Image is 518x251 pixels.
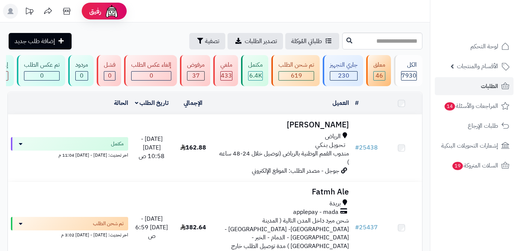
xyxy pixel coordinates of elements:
div: 433 [221,72,232,80]
span: تم شحن الطلب [93,220,124,227]
a: تم شحن الطلب 619 [270,55,321,86]
span: 14 [445,102,455,111]
span: بريدة [329,199,341,208]
span: 0 [150,71,153,80]
a: الطلبات [435,77,514,95]
a: مرفوض 37 [178,55,212,86]
span: المراجعات والأسئلة [444,101,498,111]
span: 6.4K [249,71,262,80]
span: 162.88 [180,143,206,152]
a: إشعارات التحويلات البنكية [435,137,514,155]
div: فشل [104,61,115,69]
div: 0 [24,72,59,80]
a: فشل 0 [95,55,123,86]
div: 0 [76,72,88,80]
span: 46 [376,71,383,80]
span: 433 [221,71,232,80]
span: رفيق [89,7,101,16]
span: # [355,143,359,152]
div: اخر تحديث: [DATE] - [DATE] 11:04 م [11,151,128,158]
div: اخر تحديث: [DATE] - [DATE] 3:02 م [11,230,128,238]
a: طلبات الإرجاع [435,117,514,135]
span: applepay - mada [293,208,338,217]
a: #25437 [355,223,378,232]
span: [DATE] - [DATE] 6:59 ص [135,214,168,241]
div: 230 [330,72,357,80]
div: مرفوض [187,61,205,69]
span: 230 [338,71,349,80]
span: الرياض [325,132,341,141]
span: [DATE] - [DATE] 10:58 ص [139,134,165,161]
a: إضافة طلب جديد [9,33,72,49]
span: الأقسام والمنتجات [457,61,498,72]
a: طلباتي المُوكلة [285,33,339,49]
a: ملغي 433 [212,55,240,86]
a: جاري التجهيز 230 [321,55,365,86]
span: 0 [80,71,84,80]
a: الحالة [114,99,128,108]
span: تـحـويـل بـنـكـي [315,141,345,149]
span: مندوب القمم الوطنية بالرياض (توصيل خلال 24-48 ساعه ) [219,149,349,167]
a: مردود 0 [67,55,95,86]
div: 619 [279,72,314,80]
img: ai-face.png [104,4,119,19]
div: معلق [373,61,385,69]
h3: Fatmh Ale [217,188,349,196]
a: تحديثات المنصة [20,4,39,21]
a: المراجعات والأسئلة14 [435,97,514,115]
span: 0 [40,71,44,80]
span: السلات المتروكة [452,160,498,171]
span: لوحة التحكم [470,41,498,52]
img: logo-2.png [467,19,511,35]
div: تم عكس الطلب [24,61,60,69]
a: تصدير الطلبات [228,33,283,49]
div: ملغي [220,61,232,69]
span: 0 [108,71,112,80]
a: تاريخ الطلب [135,99,169,108]
div: 46 [374,72,385,80]
div: إلغاء عكس الطلب [131,61,171,69]
div: 37 [187,72,204,80]
div: مردود [75,61,88,69]
span: 19 [452,162,463,170]
span: جوجل - مصدر الطلب: الموقع الإلكتروني [252,166,339,175]
span: طلباتي المُوكلة [291,37,322,46]
div: الكل [401,61,417,69]
a: # [355,99,359,108]
div: جاري التجهيز [330,61,358,69]
div: 6370 [249,72,262,80]
a: الإجمالي [184,99,202,108]
button: تصفية [189,33,225,49]
a: الكل7930 [392,55,424,86]
a: #25438 [355,143,378,152]
span: تصدير الطلبات [245,37,277,46]
a: تم عكس الطلب 0 [15,55,67,86]
a: السلات المتروكة19 [435,157,514,175]
div: تم شحن الطلب [278,61,314,69]
span: تصفية [205,37,219,46]
span: مكتمل [111,140,124,148]
div: مكتمل [248,61,263,69]
span: 619 [291,71,302,80]
span: إضافة طلب جديد [15,37,55,46]
div: 0 [132,72,171,80]
a: لوحة التحكم [435,37,514,55]
a: معلق 46 [365,55,392,86]
div: 0 [104,72,115,80]
span: إشعارات التحويلات البنكية [441,140,498,151]
span: 382.64 [180,223,206,232]
span: 37 [192,71,200,80]
a: مكتمل 6.4K [240,55,270,86]
h3: [PERSON_NAME] [217,121,349,129]
span: طلبات الإرجاع [468,121,498,131]
span: # [355,223,359,232]
span: 7930 [401,71,416,80]
a: إلغاء عكس الطلب 0 [123,55,178,86]
span: الطلبات [481,81,498,91]
a: العميل [332,99,349,108]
